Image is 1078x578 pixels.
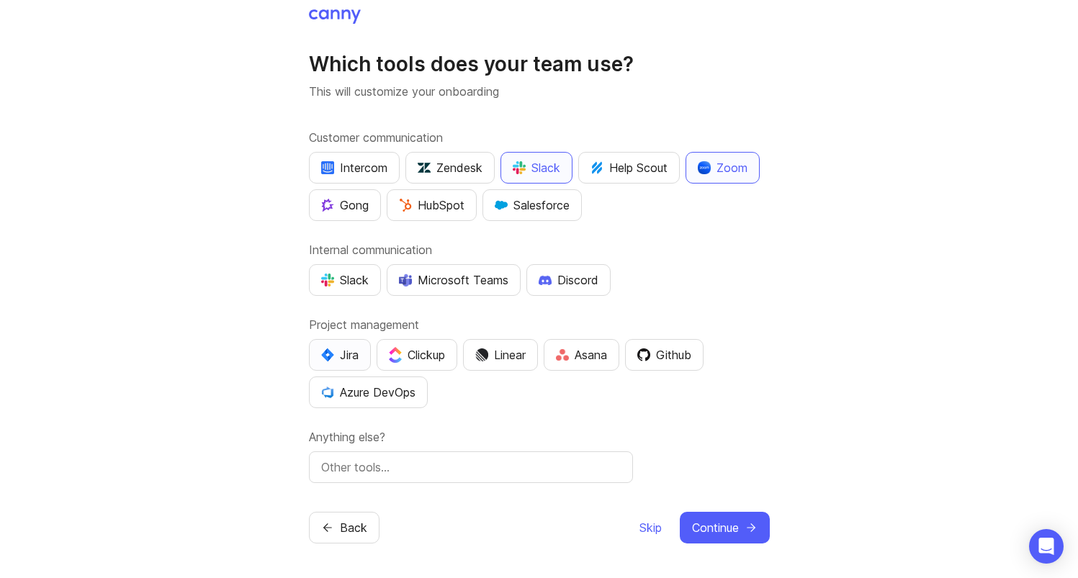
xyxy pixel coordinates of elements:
[377,339,457,371] button: Clickup
[399,271,508,289] div: Microsoft Teams
[309,264,381,296] button: Slack
[321,348,334,361] img: svg+xml;base64,PHN2ZyB4bWxucz0iaHR0cDovL3d3dy53My5vcmcvMjAwMC9zdmciIHZpZXdCb3g9IjAgMCA0MC4zNDMgND...
[309,512,379,543] button: Back
[309,376,428,408] button: Azure DevOps
[321,159,387,176] div: Intercom
[321,346,359,363] div: Jira
[321,199,334,212] img: qKnp5cUisfhcFQGr1t296B61Fm0WkUVwBZaiVE4uNRmEGBFetJMz8xGrgPHqF1mLDIG816Xx6Jz26AFmkmT0yuOpRCAR7zRpG...
[321,271,369,289] div: Slack
[495,197,570,214] div: Salesforce
[321,161,334,174] img: eRR1duPH6fQxdnSV9IruPjCimau6md0HxlPR81SIPROHX1VjYjAN9a41AAAAAElFTkSuQmCC
[556,349,569,361] img: Rf5nOJ4Qh9Y9HAAAAAElFTkSuQmCC
[539,271,598,289] div: Discord
[387,189,477,221] button: HubSpot
[639,512,662,543] button: Skip
[309,152,400,184] button: Intercom
[309,189,381,221] button: Gong
[418,159,482,176] div: Zendesk
[475,346,526,363] div: Linear
[637,348,650,361] img: 0D3hMmx1Qy4j6AAAAAElFTkSuQmCC
[399,274,412,286] img: D0GypeOpROL5AAAAAElFTkSuQmCC
[513,161,526,174] img: WIAAAAASUVORK5CYII=
[321,274,334,286] img: WIAAAAASUVORK5CYII=
[309,129,770,146] label: Customer communication
[625,339,704,371] button: Github
[686,152,760,184] button: Zoom
[321,197,369,214] div: Gong
[475,348,488,361] img: Dm50RERGQWO2Ei1WzHVviWZlaLVriU9uRN6E+tIr91ebaDbMKKPDpFbssSuEG21dcGXkrKsuOVPwCeFJSFAIOxgiKgL2sFHRe...
[309,51,770,77] h1: Which tools does your team use?
[495,199,508,212] img: GKxMRLiRsgdWqxrdBeWfGK5kaZ2alx1WifDSa2kSTsK6wyJURKhUuPoQRYzjholVGzT2A2owx2gHwZoyZHHCYJ8YNOAZj3DSg...
[639,519,662,536] span: Skip
[309,9,361,24] img: Canny Home
[556,346,607,363] div: Asana
[680,512,770,543] button: Continue
[500,152,572,184] button: Slack
[539,275,552,285] img: +iLplPsjzba05dttzK064pds+5E5wZnCVbuGoLvBrYdmEPrXTzGo7zG60bLEREEjvOjaG9Saez5xsOEAbxBwOP6dkea84XY9O...
[578,152,680,184] button: Help Scout
[405,152,495,184] button: Zendesk
[309,241,770,258] label: Internal communication
[389,346,445,363] div: Clickup
[526,264,611,296] button: Discord
[321,384,416,401] div: Azure DevOps
[399,197,464,214] div: HubSpot
[692,519,739,536] span: Continue
[309,339,371,371] button: Jira
[482,189,582,221] button: Salesforce
[698,159,747,176] div: Zoom
[590,159,668,176] div: Help Scout
[590,161,603,174] img: kV1LT1TqjqNHPtRK7+FoaplE1qRq1yqhg056Z8K5Oc6xxgIuf0oNQ9LelJqbcyPisAf0C9LDpX5UIuAAAAAElFTkSuQmCC
[513,159,560,176] div: Slack
[399,199,412,212] img: G+3M5qq2es1si5SaumCnMN47tP1CvAZneIVX5dcx+oz+ZLhv4kfP9DwAAAABJRU5ErkJggg==
[544,339,619,371] button: Asana
[321,386,334,399] img: YKcwp4sHBXAAAAAElFTkSuQmCC
[637,346,691,363] div: Github
[309,83,770,100] p: This will customize your onboarding
[321,459,621,476] input: Other tools…
[463,339,538,371] button: Linear
[698,161,711,174] img: xLHbn3khTPgAAAABJRU5ErkJggg==
[418,161,431,174] img: UniZRqrCPz6BHUWevMzgDJ1FW4xaGg2egd7Chm8uY0Al1hkDyjqDa8Lkk0kDEdqKkBok+T4wfoD0P0o6UMciQ8AAAAASUVORK...
[387,264,521,296] button: Microsoft Teams
[309,316,770,333] label: Project management
[309,428,770,446] label: Anything else?
[1029,529,1064,564] div: Open Intercom Messenger
[340,519,367,536] span: Back
[389,347,402,362] img: j83v6vj1tgY2AAAAABJRU5ErkJggg==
